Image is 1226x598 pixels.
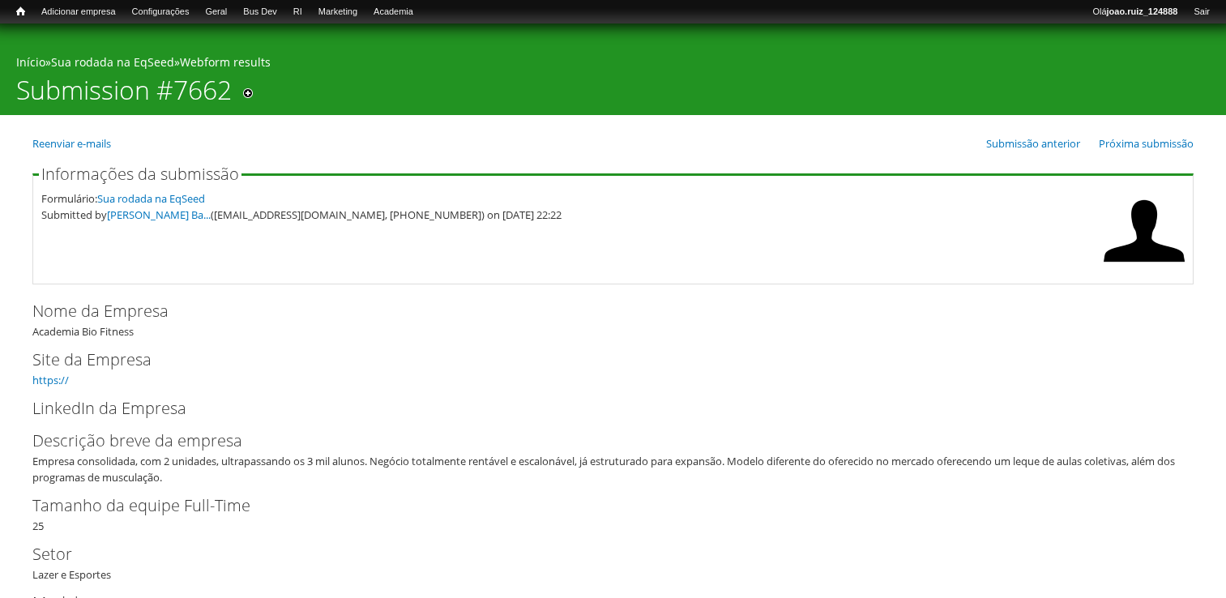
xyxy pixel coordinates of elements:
label: Nome da Empresa [32,299,1167,323]
span: Início [16,6,25,17]
a: Bus Dev [235,4,285,20]
a: Ver perfil do usuário. [1104,260,1185,275]
a: Adicionar empresa [33,4,124,20]
label: Descrição breve da empresa [32,429,1167,453]
label: Setor [32,542,1167,566]
label: LinkedIn da Empresa [32,396,1167,421]
strong: joao.ruiz_124888 [1107,6,1178,16]
a: Início [8,4,33,19]
a: Academia [365,4,421,20]
a: Próxima submissão [1099,136,1194,151]
a: Reenviar e-mails [32,136,111,151]
label: Site da Empresa [32,348,1167,372]
a: Configurações [124,4,198,20]
a: Sua rodada na EqSeed [51,54,174,70]
a: Olájoao.ruiz_124888 [1084,4,1185,20]
a: Sair [1185,4,1218,20]
div: Formulário: [41,190,1096,207]
div: 25 [32,493,1194,534]
a: RI [285,4,310,20]
legend: Informações da submissão [39,166,241,182]
a: Início [16,54,45,70]
label: Tamanho da equipe Full-Time [32,493,1167,518]
div: Submitted by ([EMAIL_ADDRESS][DOMAIN_NAME], [PHONE_NUMBER]) on [DATE] 22:22 [41,207,1096,223]
a: Sua rodada na EqSeed [97,191,205,206]
a: [PERSON_NAME] Ba... [107,207,211,222]
a: Marketing [310,4,365,20]
img: Foto de Naiane Souza Barcellos [1104,190,1185,271]
a: https:// [32,373,69,387]
h1: Submission #7662 [16,75,232,115]
div: Academia Bio Fitness [32,299,1194,340]
div: » » [16,54,1210,75]
a: Webform results [180,54,271,70]
div: Lazer e Esportes [32,542,1194,583]
a: Submissão anterior [986,136,1080,151]
div: Empresa consolidada, com 2 unidades, ultrapassando os 3 mil alunos. Negócio totalmente rentável e... [32,453,1183,485]
a: Geral [197,4,235,20]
